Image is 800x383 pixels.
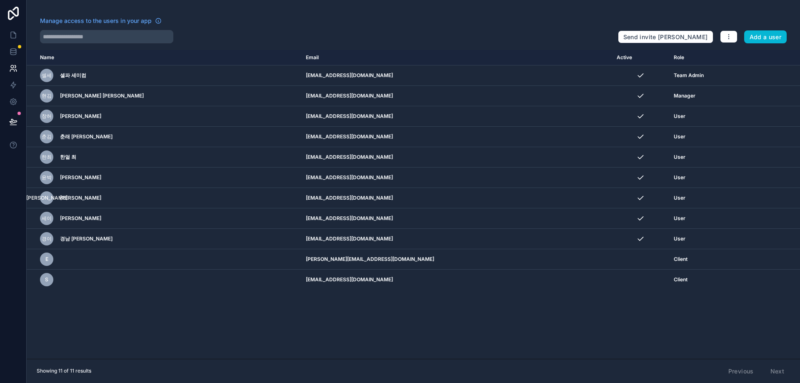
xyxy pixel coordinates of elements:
span: User [674,113,685,120]
span: s [45,276,48,283]
span: 윤박 [42,174,52,181]
span: User [674,154,685,160]
span: Showing 11 of 11 results [37,368,91,374]
button: Add a user [744,30,787,44]
td: [EMAIL_ADDRESS][DOMAIN_NAME] [301,270,612,290]
span: Manager [674,93,695,99]
span: 춘김 [42,133,52,140]
button: Send invite [PERSON_NAME] [618,30,713,44]
div: scrollable content [27,50,800,359]
span: User [674,195,685,201]
span: [PERSON_NAME] [60,113,101,120]
span: 셀파 세미컴 [60,72,86,79]
span: 셀세 [42,72,52,79]
span: [PERSON_NAME] [60,215,101,222]
span: 세이 [42,215,52,222]
span: Manage access to the users in your app [40,17,152,25]
span: Team Admin [674,72,704,79]
span: User [674,215,685,222]
td: [EMAIL_ADDRESS][DOMAIN_NAME] [301,147,612,168]
td: [EMAIL_ADDRESS][DOMAIN_NAME] [301,188,612,208]
td: [EMAIL_ADDRESS][DOMAIN_NAME] [301,127,612,147]
span: [PERSON_NAME] [60,195,101,201]
span: [PERSON_NAME] [26,195,67,201]
td: [EMAIL_ADDRESS][DOMAIN_NAME] [301,65,612,86]
span: User [674,235,685,242]
td: [EMAIL_ADDRESS][DOMAIN_NAME] [301,229,612,249]
span: User [674,174,685,181]
span: [PERSON_NAME] [60,174,101,181]
span: 창허 [42,113,52,120]
span: 한얼 최 [60,154,76,160]
span: Client [674,256,687,263]
td: [PERSON_NAME][EMAIL_ADDRESS][DOMAIN_NAME] [301,249,612,270]
th: Name [27,50,301,65]
th: Email [301,50,612,65]
td: [EMAIL_ADDRESS][DOMAIN_NAME] [301,106,612,127]
a: Manage access to the users in your app [40,17,162,25]
span: 경남 [PERSON_NAME] [60,235,112,242]
span: 경이 [42,235,52,242]
span: e [45,256,48,263]
th: Role [669,50,759,65]
td: [EMAIL_ADDRESS][DOMAIN_NAME] [301,208,612,229]
span: 춘래 [PERSON_NAME] [60,133,112,140]
span: Client [674,276,687,283]
span: User [674,133,685,140]
span: 한최 [42,154,52,160]
td: [EMAIL_ADDRESS][DOMAIN_NAME] [301,86,612,106]
th: Active [612,50,669,65]
span: 현김 [42,93,52,99]
span: [PERSON_NAME] [PERSON_NAME] [60,93,144,99]
td: [EMAIL_ADDRESS][DOMAIN_NAME] [301,168,612,188]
